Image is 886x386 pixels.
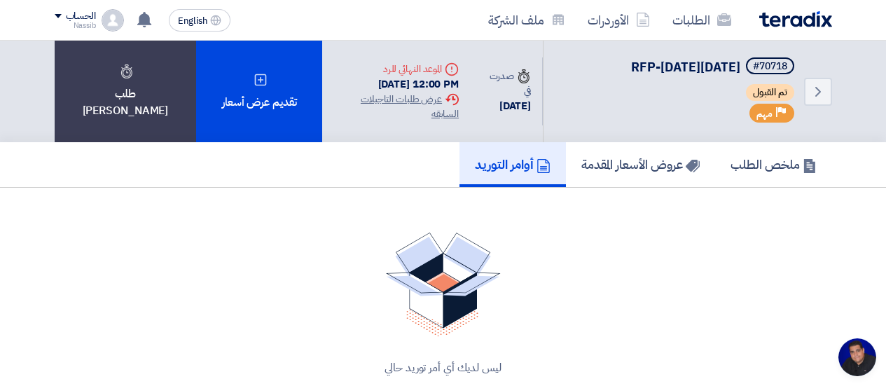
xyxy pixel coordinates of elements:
[333,76,459,92] div: [DATE] 12:00 PM
[746,84,794,101] span: تم القبول
[756,107,773,120] span: مهم
[661,4,742,36] a: الطلبات
[196,41,322,142] div: تقديم عرض أسعار
[475,156,551,172] h5: أوامر التوريد
[581,156,700,172] h5: عروض الأسعار المقدمة
[631,57,740,76] span: RFP-[DATE][DATE]
[55,41,197,142] div: طلب [PERSON_NAME]
[731,156,817,172] h5: ملخص الطلب
[102,9,124,32] img: profile_test.png
[576,4,661,36] a: الأوردرات
[566,142,715,187] a: عروض الأسعار المقدمة
[71,359,815,376] div: ليس لديك أي أمر توريد حالي
[753,62,787,71] div: #70718
[481,69,531,98] div: صدرت في
[169,9,230,32] button: English
[386,233,501,337] img: No Quotations Found!
[759,11,832,27] img: Teradix logo
[477,4,576,36] a: ملف الشركة
[55,22,96,29] div: Nassib
[631,57,797,77] h5: RFP-Saudi National Day 2025
[459,142,566,187] a: أوامر التوريد
[481,98,531,114] div: [DATE]
[66,11,96,22] div: الحساب
[333,62,459,76] div: الموعد النهائي للرد
[838,338,876,376] a: فتح المحادثة
[178,16,207,26] span: English
[333,92,459,121] div: عرض طلبات التاجيلات السابقه
[715,142,832,187] a: ملخص الطلب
